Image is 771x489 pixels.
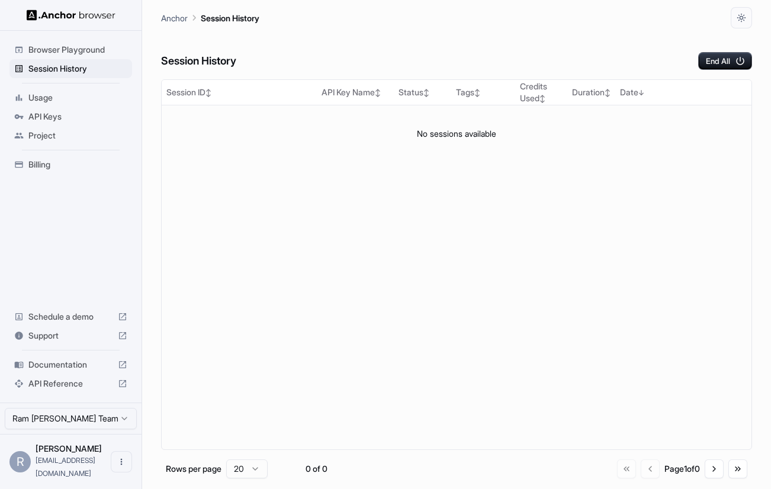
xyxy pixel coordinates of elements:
div: Session ID [166,86,312,98]
div: Duration [572,86,611,98]
span: Schedule a demo [28,311,113,323]
button: Open menu [111,451,132,472]
span: Usage [28,92,127,104]
div: API Reference [9,374,132,393]
div: R [9,451,31,472]
div: Billing [9,155,132,174]
span: ↕ [423,88,429,97]
div: API Keys [9,107,132,126]
span: Browser Playground [28,44,127,56]
span: ↕ [605,88,611,97]
p: Anchor [161,12,188,24]
span: Ram Raval [36,443,102,453]
span: ↕ [375,88,381,97]
span: Billing [28,159,127,170]
img: Anchor Logo [27,9,115,21]
div: Schedule a demo [9,307,132,326]
span: ↕ [474,88,480,97]
div: 0 of 0 [287,463,346,475]
p: Rows per page [166,463,221,475]
div: Status [399,86,446,98]
span: ram@headline.com [36,456,95,478]
div: Tags [456,86,510,98]
div: Project [9,126,132,145]
span: ↓ [638,88,644,97]
span: Support [28,330,113,342]
span: Documentation [28,359,113,371]
div: Support [9,326,132,345]
div: Browser Playground [9,40,132,59]
span: API Keys [28,111,127,123]
td: No sessions available [162,105,751,162]
span: API Reference [28,378,113,390]
div: Usage [9,88,132,107]
div: Session History [9,59,132,78]
span: ↕ [539,94,545,103]
div: API Key Name [322,86,389,98]
button: End All [698,52,752,70]
div: Date [620,86,690,98]
div: Page 1 of 0 [664,463,700,475]
span: ↕ [205,88,211,97]
span: Project [28,130,127,141]
p: Session History [201,12,259,24]
span: Session History [28,63,127,75]
div: Documentation [9,355,132,374]
h6: Session History [161,53,236,70]
nav: breadcrumb [161,11,259,24]
div: Credits Used [520,81,563,104]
